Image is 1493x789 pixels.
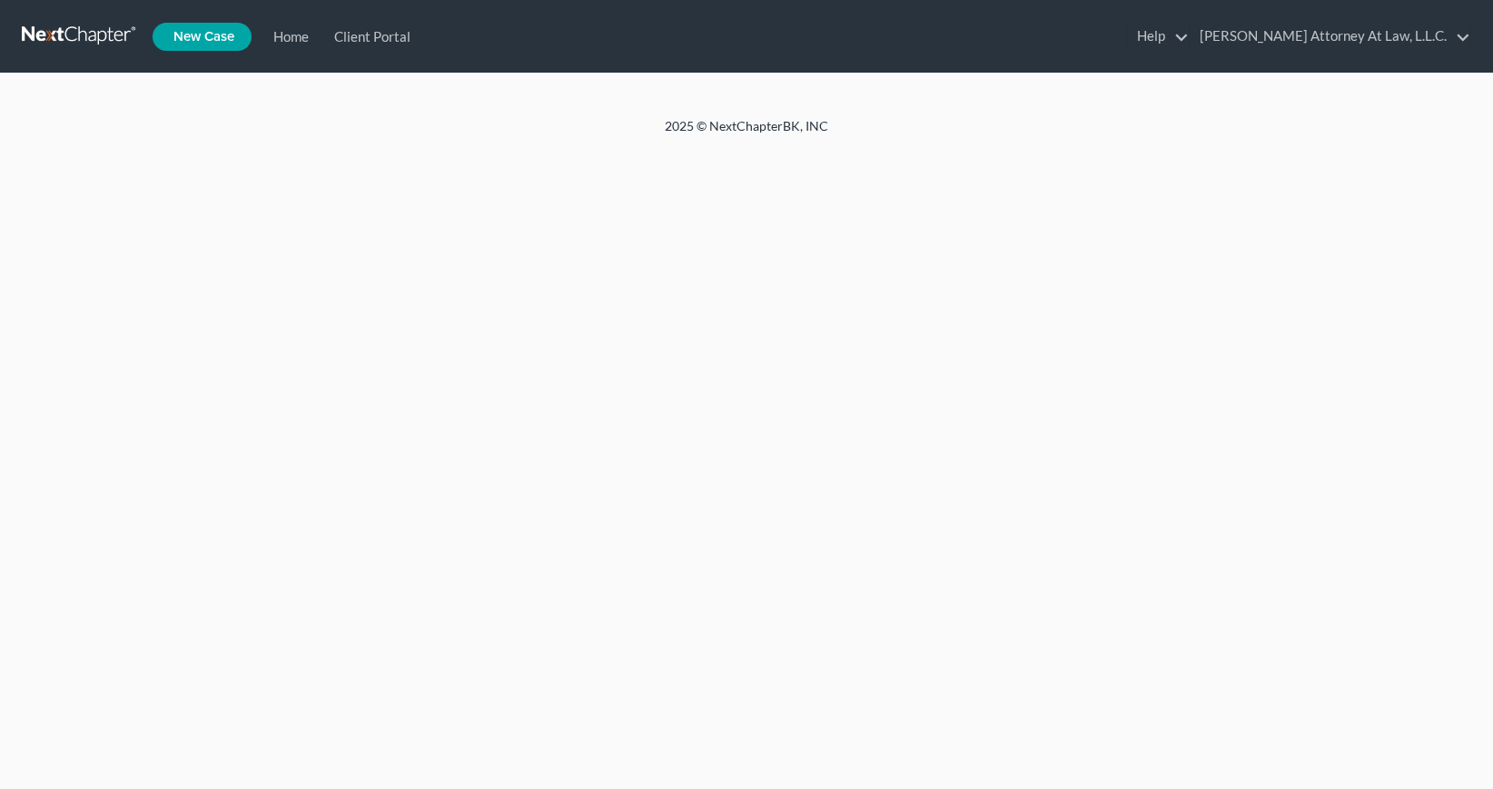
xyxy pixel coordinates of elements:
a: Client Portal [318,20,420,53]
new-legal-case-button: New Case [153,23,252,51]
div: 2025 © NextChapterBK, INC [229,117,1264,150]
a: [PERSON_NAME] Attorney At Law, L.L.C. [1191,20,1470,53]
a: Help [1128,20,1189,53]
a: Home [257,20,318,53]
